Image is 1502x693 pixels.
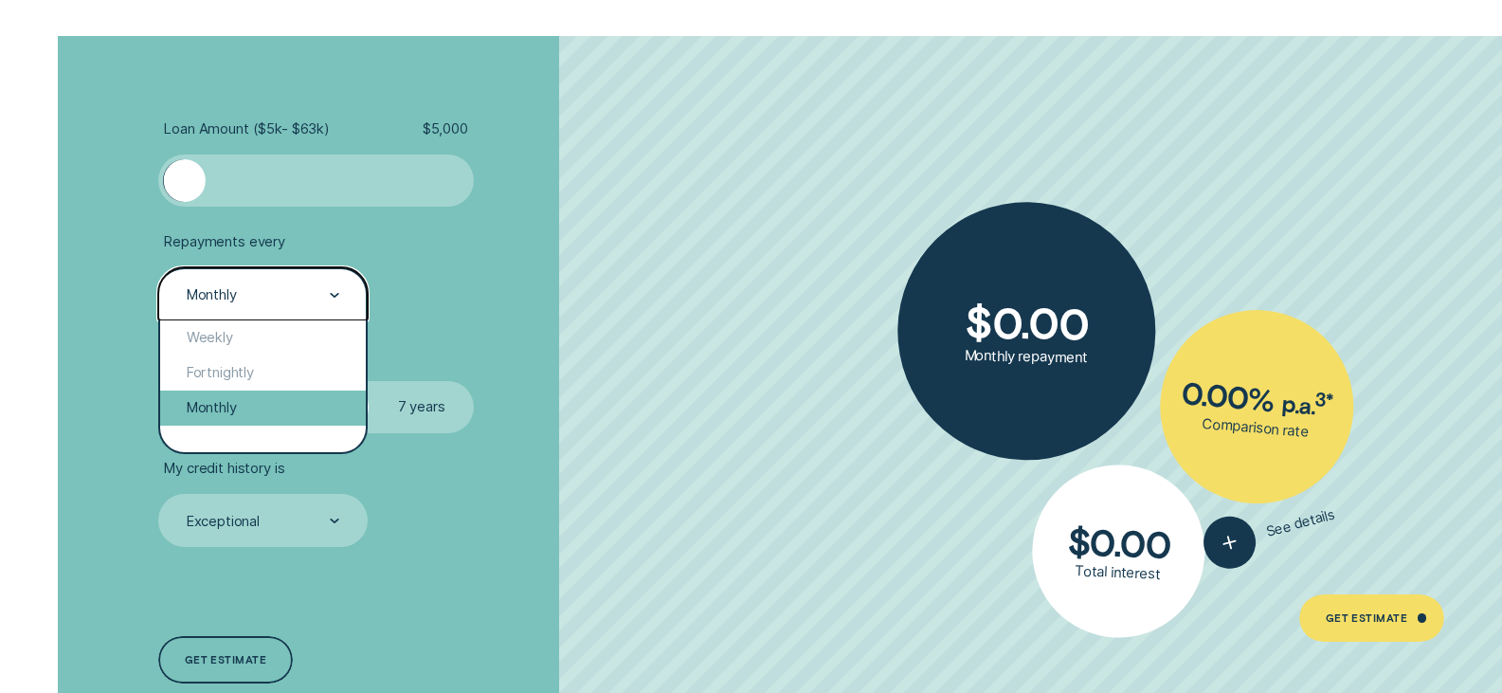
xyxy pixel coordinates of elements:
span: My credit history is [164,460,284,478]
div: Fortnightly [160,356,366,391]
div: Monthly [187,286,237,304]
span: Loan Amount ( $5k - $63k ) [164,120,330,138]
span: See details [1265,505,1337,540]
span: Repayments every [164,233,285,251]
span: $ 5,000 [423,120,468,138]
button: See details [1198,489,1341,574]
label: 7 years [369,381,474,434]
div: Weekly [160,320,366,356]
a: Get Estimate [1299,594,1444,642]
div: Exceptional [187,513,260,531]
div: Monthly [160,391,366,426]
a: Get estimate [158,636,293,684]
